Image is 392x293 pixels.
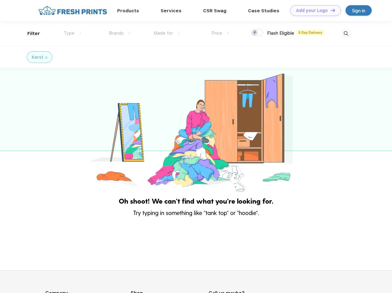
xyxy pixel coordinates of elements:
span: Made for [154,30,173,36]
a: Services [161,8,182,14]
a: CSR Swag [203,8,226,14]
a: Sign in [346,5,372,16]
img: dropdown.png [227,31,229,35]
span: 5 Day Delivery [297,30,324,35]
div: Sign in [352,7,365,14]
div: Karst [32,54,43,61]
img: desktop_search.svg [341,29,351,39]
span: Flash Eligible [267,30,294,36]
a: Products [117,8,139,14]
div: Filter [27,30,40,37]
img: fo%20logo%202.webp [37,5,109,16]
img: filter_cancel.svg [45,57,47,59]
span: Type [64,30,74,36]
img: DT [331,9,335,12]
div: Add your Logo [296,8,328,13]
span: Brands [109,30,124,36]
img: dropdown.png [178,31,180,35]
img: dropdown.png [79,31,81,35]
img: dropdown.png [128,31,130,35]
span: Price [211,30,222,36]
